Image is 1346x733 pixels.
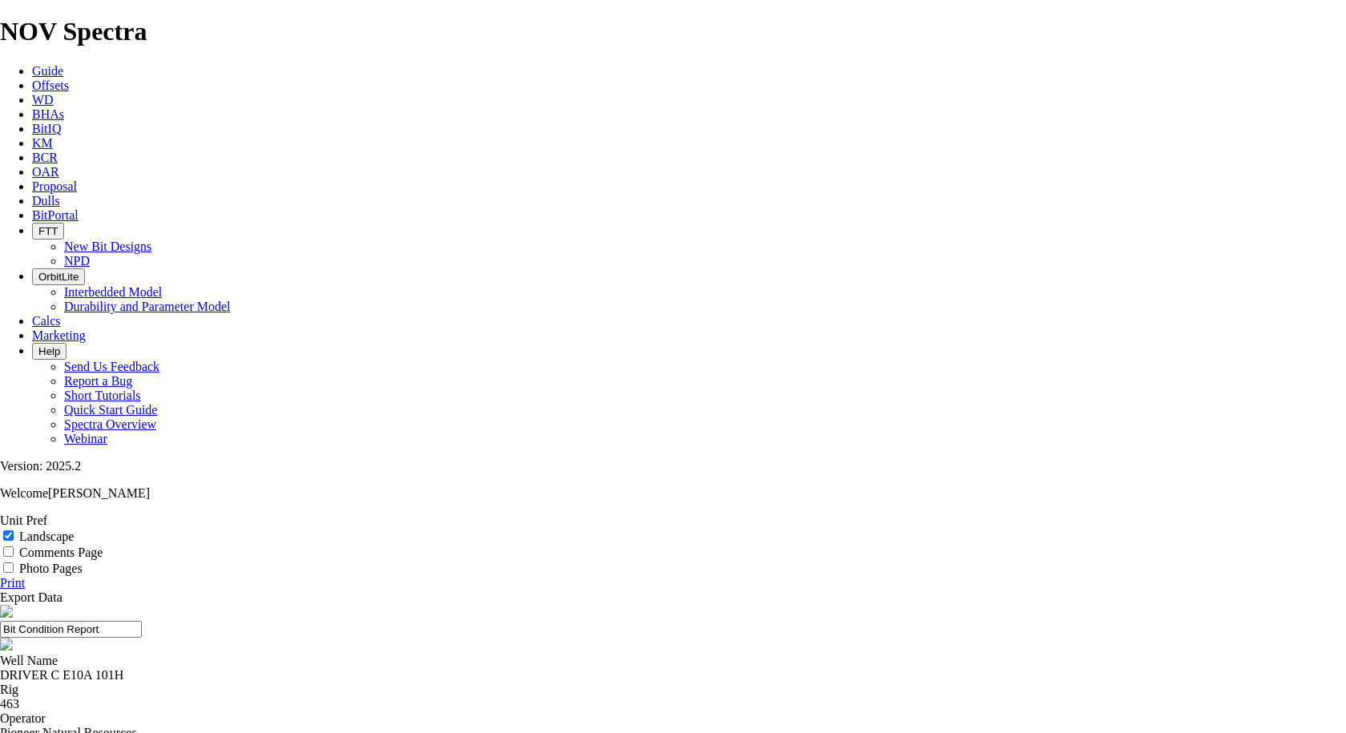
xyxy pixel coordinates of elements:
a: Calcs [32,314,61,328]
a: Spectra Overview [64,417,156,431]
a: BitPortal [32,208,79,222]
a: BHAs [32,107,64,121]
a: Offsets [32,79,69,92]
button: Help [32,343,66,360]
a: Proposal [32,179,77,193]
a: Guide [32,64,63,78]
a: Interbedded Model [64,285,162,299]
a: Dulls [32,194,60,207]
span: FTT [38,225,58,237]
a: KM [32,136,53,150]
label: Comments Page [19,546,103,559]
label: Landscape [19,530,74,543]
a: Marketing [32,328,86,342]
a: Report a Bug [64,374,132,388]
label: Photo Pages [19,562,83,575]
span: Help [38,345,60,357]
a: WD [32,93,54,107]
span: [PERSON_NAME] [48,486,150,500]
button: FTT [32,223,64,240]
a: NPD [64,254,90,268]
a: Send Us Feedback [64,360,159,373]
a: New Bit Designs [64,240,151,253]
a: Quick Start Guide [64,403,157,417]
span: OrbitLite [38,271,79,283]
a: Durability and Parameter Model [64,300,231,313]
button: OrbitLite [32,268,85,285]
a: Webinar [64,432,107,445]
a: BitIQ [32,122,61,135]
a: BCR [32,151,58,164]
a: Short Tutorials [64,389,141,402]
a: OAR [32,165,59,179]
